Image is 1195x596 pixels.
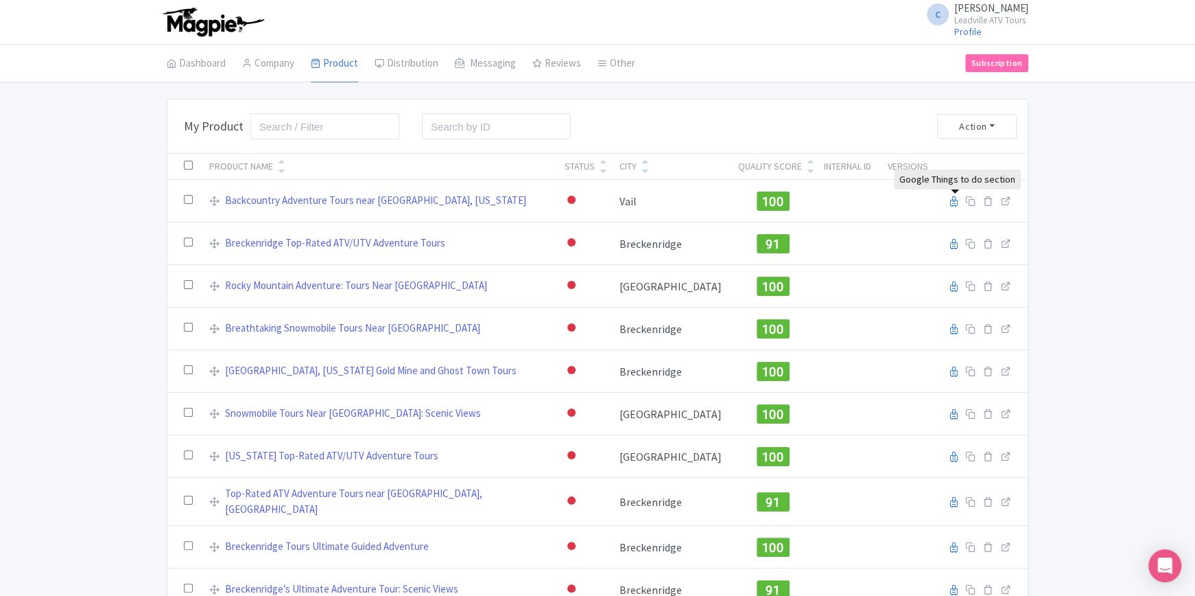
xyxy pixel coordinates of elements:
[565,404,578,424] div: Inactive
[565,319,578,339] div: Inactive
[816,154,879,180] th: Internal ID
[225,363,517,379] a: [GEOGRAPHIC_DATA], [US_STATE] Gold Mine and Ghost Town Tours
[762,407,784,422] span: 100
[611,180,730,222] td: Vail
[597,45,635,83] a: Other
[757,192,790,206] a: 100
[611,526,730,569] td: Breckenridge
[311,45,358,83] a: Product
[762,540,784,555] span: 100
[757,320,790,334] a: 100
[565,361,578,381] div: Inactive
[879,154,936,180] th: Versions
[619,159,637,174] div: City
[565,276,578,296] div: Inactive
[225,321,480,336] a: Breathtaking Snowmobile Tours Near [GEOGRAPHIC_DATA]
[757,538,790,552] a: 100
[611,308,730,350] td: Breckenridge
[766,495,780,509] span: 91
[225,278,487,294] a: Rocky Mountain Adventure: Tours Near [GEOGRAPHIC_DATA]
[225,193,526,209] a: Backcountry Adventure Tours near [GEOGRAPHIC_DATA], [US_STATE]
[565,191,578,211] div: Inactive
[757,405,790,419] a: 100
[422,113,571,139] input: Search by ID
[954,25,982,38] a: Profile
[184,119,244,134] h3: My Product
[565,233,578,253] div: Inactive
[250,113,399,139] input: Search / Filter
[455,45,516,83] a: Messaging
[375,45,438,83] a: Distribution
[532,45,581,83] a: Reviews
[757,235,790,249] a: 91
[894,170,1021,190] div: Google Things to do section
[738,159,802,174] div: Quality Score
[225,406,481,422] a: Snowmobile Tours Near [GEOGRAPHIC_DATA]: Scenic Views
[611,222,730,265] td: Breckenridge
[565,159,595,174] div: Status
[954,16,1028,25] small: Leadville ATV Tours
[762,322,784,336] span: 100
[766,237,780,251] span: 91
[762,279,784,294] span: 100
[565,492,578,512] div: Inactive
[611,265,730,308] td: [GEOGRAPHIC_DATA]
[225,539,429,555] a: Breckenridge Tours Ultimate Guided Adventure
[225,486,548,517] a: Top-Rated ATV Adventure Tours near [GEOGRAPHIC_DATA], [GEOGRAPHIC_DATA]
[762,365,784,379] span: 100
[611,478,730,526] td: Breckenridge
[1148,549,1181,582] div: Open Intercom Messenger
[919,3,1028,25] a: C [PERSON_NAME] Leadville ATV Tours
[757,277,790,291] a: 100
[937,114,1017,139] button: Action
[611,435,730,478] td: [GEOGRAPHIC_DATA]
[565,537,578,557] div: Inactive
[611,393,730,435] td: [GEOGRAPHIC_DATA]
[611,350,730,393] td: Breckenridge
[225,236,445,251] a: Breckenridge Top-Rated ATV/UTV Adventure Tours
[209,159,273,174] div: Product Name
[965,54,1028,72] a: Subscription
[757,448,790,461] a: 100
[762,194,784,209] span: 100
[954,1,1028,14] span: [PERSON_NAME]
[927,3,949,25] span: C
[757,581,790,595] a: 91
[757,493,790,507] a: 91
[225,448,438,464] a: [US_STATE] Top-Rated ATV/UTV Adventure Tours
[762,450,784,464] span: 100
[160,7,266,37] img: logo-ab69f6fb50320c5b225c76a69d11143b.png
[242,45,294,83] a: Company
[565,446,578,466] div: Inactive
[757,363,790,376] a: 100
[167,45,226,83] a: Dashboard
